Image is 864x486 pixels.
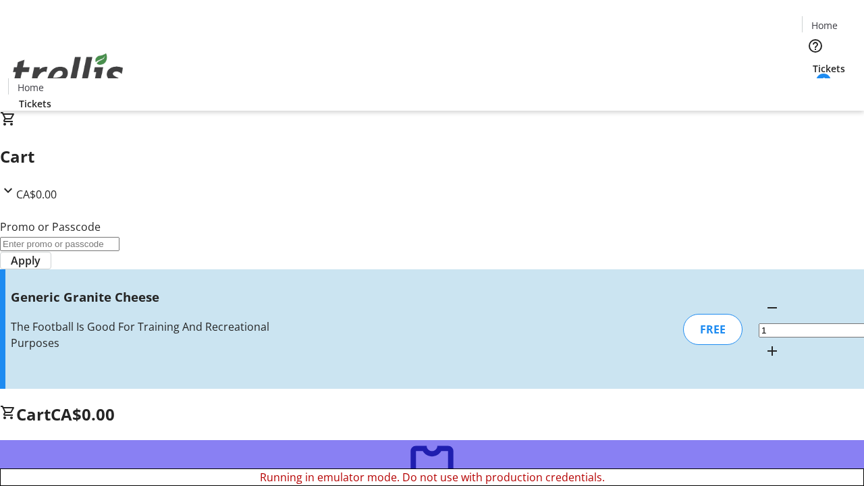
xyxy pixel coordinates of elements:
a: Home [803,18,846,32]
h3: Generic Granite Cheese [11,288,306,306]
button: Help [802,32,829,59]
button: Decrement by one [759,294,786,321]
button: Cart [802,76,829,103]
span: CA$0.00 [16,187,57,202]
span: Home [18,80,44,94]
span: CA$0.00 [51,403,115,425]
a: Tickets [8,97,62,111]
a: Home [9,80,52,94]
span: Apply [11,252,40,269]
span: Home [811,18,838,32]
span: Tickets [813,61,845,76]
button: Increment by one [759,337,786,364]
div: FREE [683,314,742,345]
a: Tickets [802,61,856,76]
div: The Football Is Good For Training And Recreational Purposes [11,319,306,351]
span: Tickets [19,97,51,111]
img: Orient E2E Organization koJBKqusxp's Logo [8,38,128,106]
